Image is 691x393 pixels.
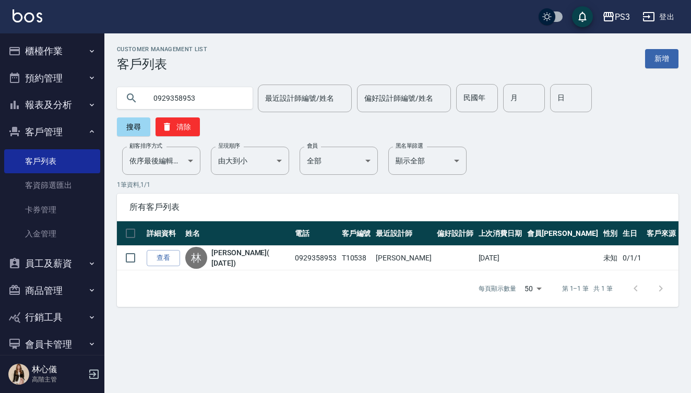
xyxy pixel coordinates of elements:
[146,84,244,112] input: 搜尋關鍵字
[620,246,644,270] td: 0/1/1
[4,65,100,92] button: 預約管理
[147,250,180,266] a: 查看
[601,221,621,246] th: 性別
[476,221,525,246] th: 上次消費日期
[218,142,240,150] label: 呈現順序
[601,246,621,270] td: 未知
[185,247,207,269] div: 林
[307,142,318,150] label: 會員
[8,364,29,385] img: Person
[117,46,207,53] h2: Customer Management List
[638,7,678,27] button: 登出
[4,173,100,197] a: 客資篩選匯出
[32,364,85,375] h5: 林心儀
[4,331,100,358] button: 會員卡管理
[339,246,374,270] td: T10538
[292,221,339,246] th: 電話
[211,247,290,268] a: [PERSON_NAME]( [DATE])
[117,180,678,189] p: 1 筆資料, 1 / 1
[520,275,545,303] div: 50
[339,221,374,246] th: 客戶編號
[388,147,467,175] div: 顯示全部
[572,6,593,27] button: save
[117,57,207,72] h3: 客戶列表
[300,147,378,175] div: 全部
[396,142,423,150] label: 黑名單篩選
[479,284,516,293] p: 每頁顯示數量
[292,246,339,270] td: 0929358953
[4,250,100,277] button: 員工及薪資
[144,221,183,246] th: 詳細資料
[32,375,85,384] p: 高階主管
[598,6,634,28] button: PS3
[4,38,100,65] button: 櫃檯作業
[4,91,100,118] button: 報表及分析
[434,221,476,246] th: 偏好設計師
[373,221,434,246] th: 最近設計師
[373,246,434,270] td: [PERSON_NAME]
[4,149,100,173] a: 客戶列表
[156,117,200,136] button: 清除
[4,304,100,331] button: 行銷工具
[4,222,100,246] a: 入金管理
[13,9,42,22] img: Logo
[525,221,600,246] th: 會員[PERSON_NAME]
[4,277,100,304] button: 商品管理
[129,142,162,150] label: 顧客排序方式
[4,118,100,146] button: 客戶管理
[183,221,292,246] th: 姓名
[620,221,644,246] th: 生日
[644,221,678,246] th: 客戶來源
[645,49,678,68] a: 新增
[615,10,630,23] div: PS3
[122,147,200,175] div: 依序最後編輯時間
[129,202,666,212] span: 所有客戶列表
[562,284,613,293] p: 第 1–1 筆 共 1 筆
[211,147,289,175] div: 由大到小
[476,246,525,270] td: [DATE]
[4,198,100,222] a: 卡券管理
[117,117,150,136] button: 搜尋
